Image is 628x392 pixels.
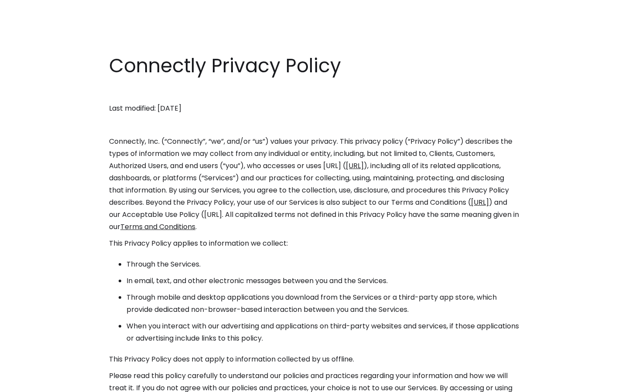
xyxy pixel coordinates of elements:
[109,86,519,98] p: ‍
[109,102,519,115] p: Last modified: [DATE]
[126,275,519,287] li: In email, text, and other electronic messages between you and the Services.
[109,237,519,250] p: This Privacy Policy applies to information we collect:
[17,377,52,389] ul: Language list
[126,291,519,316] li: Through mobile and desktop applications you download from the Services or a third-party app store...
[126,258,519,270] li: Through the Services.
[109,135,519,233] p: Connectly, Inc. (“Connectly”, “we”, and/or “us”) values your privacy. This privacy policy (“Priva...
[120,222,195,232] a: Terms and Conditions
[346,161,364,171] a: [URL]
[471,197,489,207] a: [URL]
[126,320,519,345] li: When you interact with our advertising and applications on third-party websites and services, if ...
[109,353,519,365] p: This Privacy Policy does not apply to information collected by us offline.
[109,52,519,79] h1: Connectly Privacy Policy
[109,119,519,131] p: ‍
[9,376,52,389] aside: Language selected: English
